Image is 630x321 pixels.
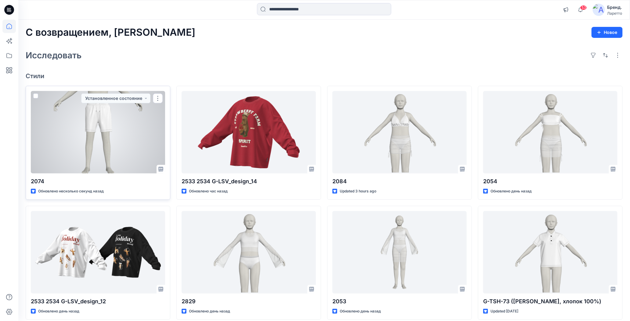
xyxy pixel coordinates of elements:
span: 53 [580,5,587,10]
ya-tr-span: Бренд. [607,5,622,10]
a: 2533 2534 G-LSV_design_14 [182,91,316,174]
ya-tr-span: С возвращением, [PERSON_NAME] [26,26,195,38]
p: 2084 [332,177,467,186]
img: аватар [593,4,605,16]
p: 2533 2534 G-LSV_design_14 [182,177,316,186]
p: Обновлено день назад [491,188,532,195]
a: 2054 [483,91,617,174]
a: 2084 [332,91,467,174]
a: 2829 [182,211,316,294]
p: Обновлено день назад [189,308,230,315]
p: Обновлено день назад [340,308,381,315]
ya-tr-span: Обновлено день назад [38,309,79,313]
p: 2829 [182,297,316,306]
ya-tr-span: Обновлено несколько секунд назад [38,189,104,193]
button: Новое [592,27,623,38]
a: 2533 2534 G-LSV_design_12 [31,211,165,294]
ya-tr-span: Updated [DATE] [491,309,518,313]
ya-tr-span: Стили [26,72,44,80]
a: 2053 [332,211,467,294]
a: 2074 [31,91,165,174]
p: 2053 [332,297,467,306]
a: G-TSH-73 (Пенье WFACE Пике, хлопок 100%) [483,211,617,294]
ya-tr-span: G-TSH-73 ([PERSON_NAME], хлопок 100%) [483,298,602,305]
p: 2074 [31,177,165,186]
ya-tr-span: Updated 3 hours ago [340,189,376,193]
p: 2533 2534 G-LSV_design_12 [31,297,165,306]
ya-tr-span: Исследовать [26,50,81,60]
ya-tr-span: Обновлено час назад [189,189,228,193]
p: 2054 [483,177,617,186]
ya-tr-span: Ларетто [607,11,622,16]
